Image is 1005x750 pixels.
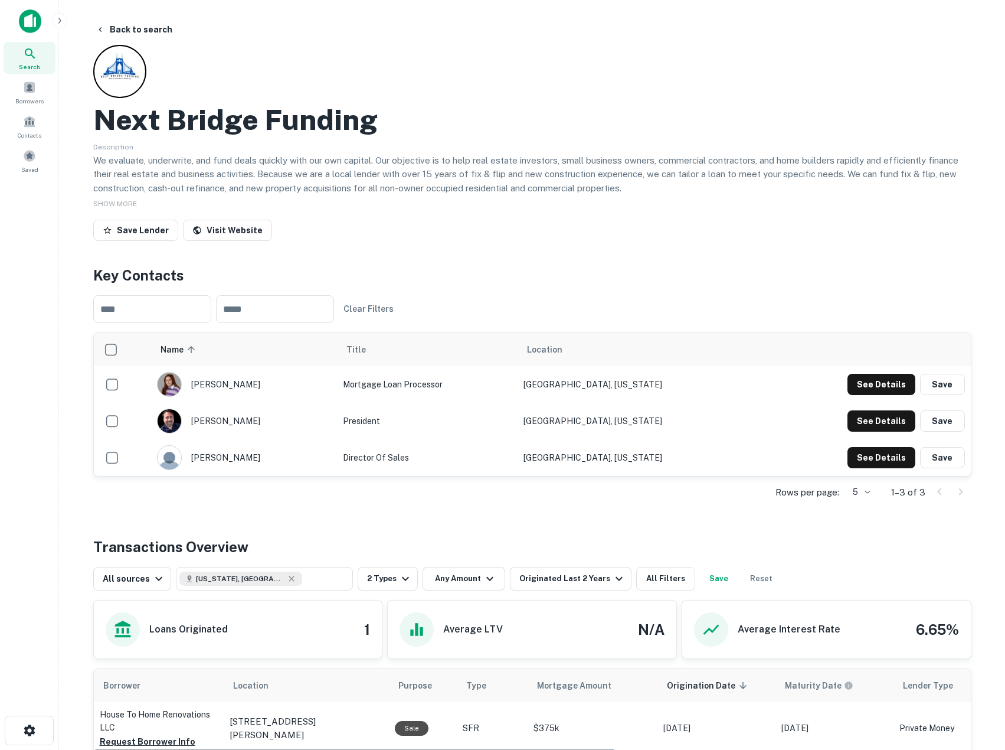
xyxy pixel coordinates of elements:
button: Save Lender [93,220,178,241]
a: [STREET_ADDRESS][PERSON_NAME] [230,715,383,742]
iframe: Chat Widget [946,656,1005,712]
h6: Loans Originated [149,622,228,637]
button: All Filters [636,567,695,591]
div: Originated Last 2 Years [519,572,626,586]
h6: Average LTV [443,622,503,637]
button: Request Borrower Info [100,735,195,749]
div: Maturity dates displayed may be estimated. Please contact the lender for the most accurate maturi... [785,679,853,692]
td: President [337,403,518,439]
button: 2 Types [358,567,418,591]
span: Location [233,679,284,693]
button: Save your search to get updates of matches that match your search criteria. [700,567,738,591]
h6: Average Interest Rate [738,622,840,637]
a: Contacts [4,110,55,142]
span: Borrower [103,679,140,693]
th: Origination Date [657,669,775,702]
td: Mortgage Loan Processor [337,366,518,403]
button: Back to search [91,19,177,40]
button: Clear Filters [339,298,398,319]
p: $375k [533,722,652,735]
div: Sale [395,721,428,736]
td: [GEOGRAPHIC_DATA], [US_STATE] [518,366,761,403]
h4: Transactions Overview [93,536,248,557]
th: Title [337,333,518,366]
button: See Details [847,447,915,468]
p: Rows per page: [775,485,839,500]
a: Saved [4,145,55,177]
th: Type [457,669,528,702]
p: [DATE] [781,722,888,735]
span: [US_STATE], [GEOGRAPHIC_DATA] [196,573,284,584]
p: [DATE] [663,722,770,735]
button: Any Amount [423,567,505,591]
img: capitalize-icon.png [19,9,41,33]
button: Save [920,447,965,468]
div: scrollable content [94,333,971,476]
span: Contacts [18,131,41,140]
button: All sources [93,567,171,591]
h4: Key Contacts [93,265,971,286]
span: Saved [21,165,38,174]
span: Description [93,143,133,151]
th: Location [224,669,389,702]
span: Origination Date [667,679,751,693]
span: Borrowers [15,96,44,106]
img: 1704824577773 [158,373,181,396]
img: 1628609009448 [158,409,181,433]
td: Director of Sales [337,439,518,476]
td: [GEOGRAPHIC_DATA], [US_STATE] [518,403,761,439]
div: [PERSON_NAME] [157,445,332,470]
button: See Details [847,410,915,432]
div: All sources [103,572,166,586]
h6: Maturity Date [785,679,842,692]
p: We evaluate, underwrite, and fund deals quickly with our own capital. Our objective is to help re... [93,154,971,195]
span: Lender Type [903,679,953,693]
button: Reset [742,567,780,591]
td: [GEOGRAPHIC_DATA], [US_STATE] [518,439,761,476]
span: SHOW MORE [93,200,137,208]
button: Save [920,374,965,395]
a: Visit Website [183,220,272,241]
span: Search [19,62,40,71]
div: [PERSON_NAME] [157,409,332,433]
div: [PERSON_NAME] [157,372,332,397]
h2: Next Bridge Funding [93,103,378,137]
p: SFR [463,722,522,735]
th: Maturity dates displayed may be estimated. Please contact the lender for the most accurate maturi... [775,669,893,702]
h4: 1 [364,619,370,640]
button: Save [920,410,965,432]
p: 1–3 of 3 [891,485,925,500]
img: 9c8pery4andzj6ohjkjp54ma2 [158,446,181,469]
p: House To Home Renovations LLC [100,708,218,734]
a: Borrowers [4,76,55,108]
a: Search [4,42,55,74]
th: Name [151,333,338,366]
span: Name [161,343,199,357]
span: Purpose [398,679,447,693]
span: Maturity dates displayed may be estimated. Please contact the lender for the most accurate maturi... [785,679,869,692]
h4: 6.65% [916,619,959,640]
th: Mortgage Amount [528,669,657,702]
p: Private Money [899,722,994,735]
th: Borrower [94,669,224,702]
button: Originated Last 2 Years [510,567,631,591]
span: Type [466,679,502,693]
h4: N/A [638,619,664,640]
th: Lender Type [893,669,1000,702]
span: Location [527,343,562,357]
th: Purpose [389,669,457,702]
div: 5 [844,484,872,501]
th: Location [518,333,761,366]
span: Title [346,343,381,357]
button: See Details [847,374,915,395]
span: Mortgage Amount [537,679,627,693]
